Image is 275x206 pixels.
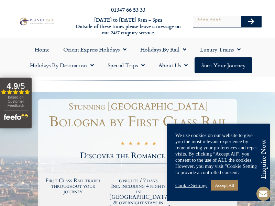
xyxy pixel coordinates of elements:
a: Holidays by Rail [133,42,193,57]
i: ★ [128,141,133,148]
a: Luxury Trains [193,42,247,57]
h1: Bologna by First Class Rail [40,115,237,129]
div: 5/5 [120,140,156,148]
img: Planet Rail Train Holidays Logo [18,17,55,26]
h2: First Class Rail travel throughout your journey [44,178,102,194]
i: ★ [152,141,156,148]
a: Special Trips [101,57,152,73]
button: Search [241,16,261,27]
h1: Stunning [GEOGRAPHIC_DATA] [43,102,234,111]
a: Start your Journey [195,57,252,73]
a: Holidays by Destination [23,57,101,73]
a: Cookie Settings [175,182,207,188]
a: Home [28,42,56,57]
a: Accept All [211,180,238,191]
a: Orient Express Holidays [56,42,133,57]
div: We use cookies on our website to give you the most relevant experience by remembering your prefer... [175,132,261,175]
h2: Discover the Romance of Italy [40,152,237,160]
h6: [DATE] to [DATE] 9am – 5pm Outside of these times please leave a message on our 24/7 enquiry serv... [75,17,181,36]
i: ★ [144,141,148,148]
a: 01347 66 53 33 [111,5,145,13]
i: ★ [120,141,125,148]
nav: Menu [3,42,272,73]
a: About Us [152,57,195,73]
i: ★ [136,141,141,148]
